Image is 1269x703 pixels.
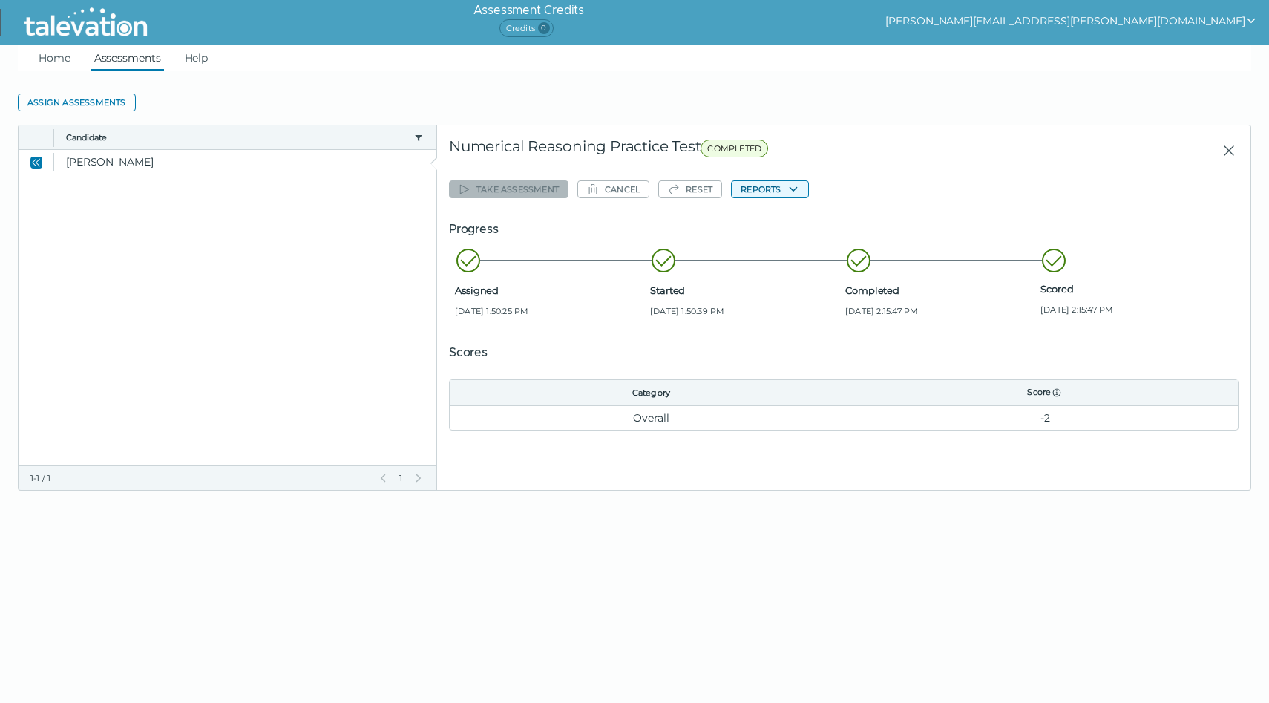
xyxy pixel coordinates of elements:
div: Numerical Reasoning Practice Test [449,137,992,164]
span: Credits [499,19,554,37]
span: Completed [845,284,1034,296]
th: Category [450,380,853,405]
clr-dg-cell: [PERSON_NAME] [54,150,436,174]
span: Assigned [455,284,644,296]
span: [DATE] 2:15:47 PM [845,305,1034,317]
h5: Progress [449,220,1239,238]
button: Close [27,153,45,171]
h5: Scores [449,344,1239,362]
a: Help [182,45,211,71]
span: [DATE] 2:15:47 PM [1040,304,1230,315]
cds-icon: Close [30,157,42,169]
button: Candidate [66,131,408,143]
td: -2 [853,405,1238,430]
th: Score [853,380,1238,405]
span: 0 [538,22,550,34]
span: Scored [1040,283,1230,295]
a: Home [36,45,73,71]
button: Close [1210,137,1239,164]
span: 1 [398,472,404,484]
a: Assessments [91,45,164,71]
span: [DATE] 1:50:25 PM [455,305,644,317]
button: Next Page [413,472,424,484]
button: Take assessment [449,180,568,198]
button: candidate filter [413,131,424,143]
button: Previous Page [377,472,389,484]
button: Cancel [577,180,649,198]
img: Talevation_Logo_Transparent_white.png [18,4,154,41]
button: Reset [658,180,722,198]
div: 1-1 / 1 [30,472,368,484]
span: Started [650,284,839,296]
button: show user actions [885,12,1257,30]
span: [DATE] 1:50:39 PM [650,305,839,317]
button: Reports [731,180,808,198]
td: Overall [450,405,853,430]
h6: Assessment Credits [473,1,584,19]
button: Assign assessments [18,94,136,111]
span: COMPLETED [701,140,768,157]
